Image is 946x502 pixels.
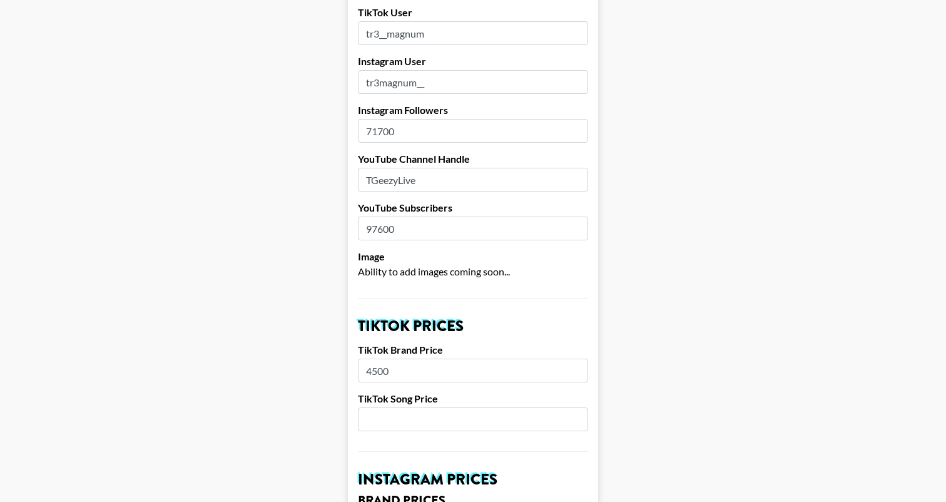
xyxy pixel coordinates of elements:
[358,153,588,165] label: YouTube Channel Handle
[358,6,588,19] label: TikTok User
[358,250,588,263] label: Image
[358,265,510,277] span: Ability to add images coming soon...
[358,55,588,68] label: Instagram User
[358,344,588,356] label: TikTok Brand Price
[358,104,588,116] label: Instagram Followers
[358,319,588,334] h2: TikTok Prices
[358,472,588,487] h2: Instagram Prices
[358,202,588,214] label: YouTube Subscribers
[358,392,588,405] label: TikTok Song Price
